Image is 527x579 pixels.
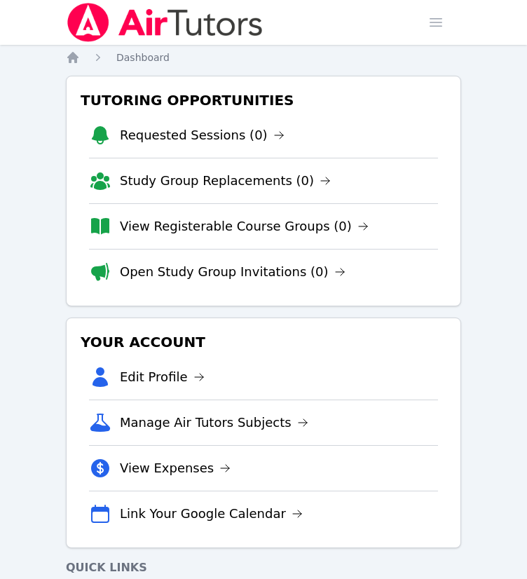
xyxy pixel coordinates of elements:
a: Dashboard [116,50,170,64]
a: View Registerable Course Groups (0) [120,217,369,236]
h3: Your Account [78,329,449,355]
img: Air Tutors [66,3,264,42]
a: Link Your Google Calendar [120,504,303,524]
nav: Breadcrumb [66,50,461,64]
a: Edit Profile [120,367,205,387]
a: Open Study Group Invitations (0) [120,262,345,282]
a: Manage Air Tutors Subjects [120,413,308,432]
h3: Tutoring Opportunities [78,88,449,113]
span: Dashboard [116,52,170,63]
a: Requested Sessions (0) [120,125,285,145]
a: View Expenses [120,458,231,478]
a: Study Group Replacements (0) [120,171,331,191]
h4: Quick Links [66,559,461,576]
